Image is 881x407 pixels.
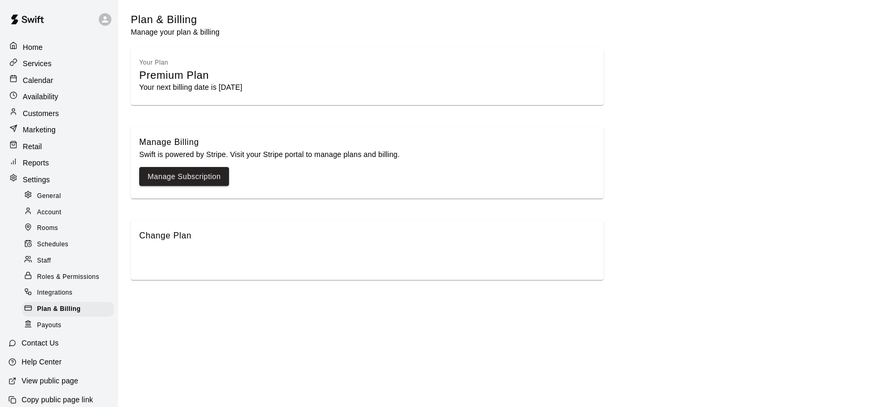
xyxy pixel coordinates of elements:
[23,108,59,119] p: Customers
[22,237,114,252] div: Schedules
[22,318,114,333] div: Payouts
[7,106,111,121] a: Customers
[22,253,118,269] a: Staff
[37,223,58,234] span: Rooms
[22,270,114,285] div: Roles & Permissions
[22,204,118,221] a: Account
[7,56,111,71] a: Services
[23,158,49,168] p: Reports
[139,167,229,186] button: Manage Subscription
[23,91,58,102] p: Availability
[139,59,168,66] span: Your Plan
[139,149,595,160] p: Swift is powered by Stripe. Visit your Stripe portal to manage plans and billing.
[37,207,61,218] span: Account
[131,27,220,37] p: Manage your plan & billing
[23,58,51,69] p: Services
[7,122,111,137] a: Marketing
[22,285,118,301] a: Integrations
[139,82,595,92] p: Your next billing date is [DATE]
[7,72,111,88] a: Calendar
[37,191,61,202] span: General
[22,269,118,285] a: Roles & Permissions
[22,302,114,317] div: Plan & Billing
[22,375,78,386] p: View public page
[148,170,221,183] a: Manage Subscription
[37,256,51,266] span: Staff
[22,205,114,220] div: Account
[7,139,111,154] a: Retail
[22,286,114,300] div: Integrations
[139,229,595,243] div: Change Plan
[22,221,118,237] a: Rooms
[22,254,114,268] div: Staff
[22,189,114,204] div: General
[37,288,73,298] span: Integrations
[7,39,111,55] a: Home
[22,188,118,204] a: General
[7,172,111,187] a: Settings
[37,239,69,250] span: Schedules
[23,174,50,185] p: Settings
[22,357,61,367] p: Help Center
[23,42,43,53] p: Home
[22,221,114,236] div: Rooms
[37,320,61,331] span: Payouts
[139,135,595,149] div: Manage Billing
[37,272,99,283] span: Roles & Permissions
[22,301,118,318] a: Plan & Billing
[22,237,118,253] a: Schedules
[22,394,93,405] p: Copy public page link
[23,75,53,86] p: Calendar
[22,318,118,334] a: Payouts
[23,124,56,135] p: Marketing
[7,89,111,105] a: Availability
[131,13,220,27] h5: Plan & Billing
[22,338,59,348] p: Contact Us
[37,304,81,315] span: Plan & Billing
[7,155,111,170] a: Reports
[23,141,42,152] p: Retail
[139,68,595,82] div: Premium Plan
